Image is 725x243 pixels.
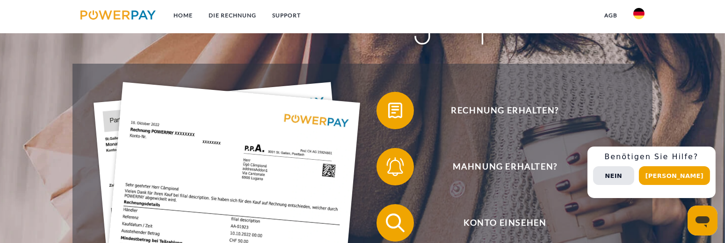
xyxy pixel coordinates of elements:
button: Konto einsehen [377,204,620,242]
span: Konto einsehen [391,204,620,242]
img: qb_bill.svg [384,99,407,122]
img: qb_bell.svg [384,155,407,178]
img: de [633,8,645,19]
div: Schnellhilfe [587,147,716,198]
img: qb_search.svg [384,211,407,235]
span: Mahnung erhalten? [391,148,620,185]
button: [PERSON_NAME] [639,166,710,185]
span: Rechnung erhalten? [391,92,620,129]
a: agb [596,7,625,24]
iframe: Schaltfläche zum Öffnen des Messaging-Fensters [688,206,718,236]
button: Nein [593,166,634,185]
a: DIE RECHNUNG [201,7,264,24]
button: Rechnung erhalten? [377,92,620,129]
button: Mahnung erhalten? [377,148,620,185]
img: logo-powerpay.svg [80,10,156,20]
a: SUPPORT [264,7,309,24]
h3: Benötigen Sie Hilfe? [593,152,710,162]
a: Home [166,7,201,24]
